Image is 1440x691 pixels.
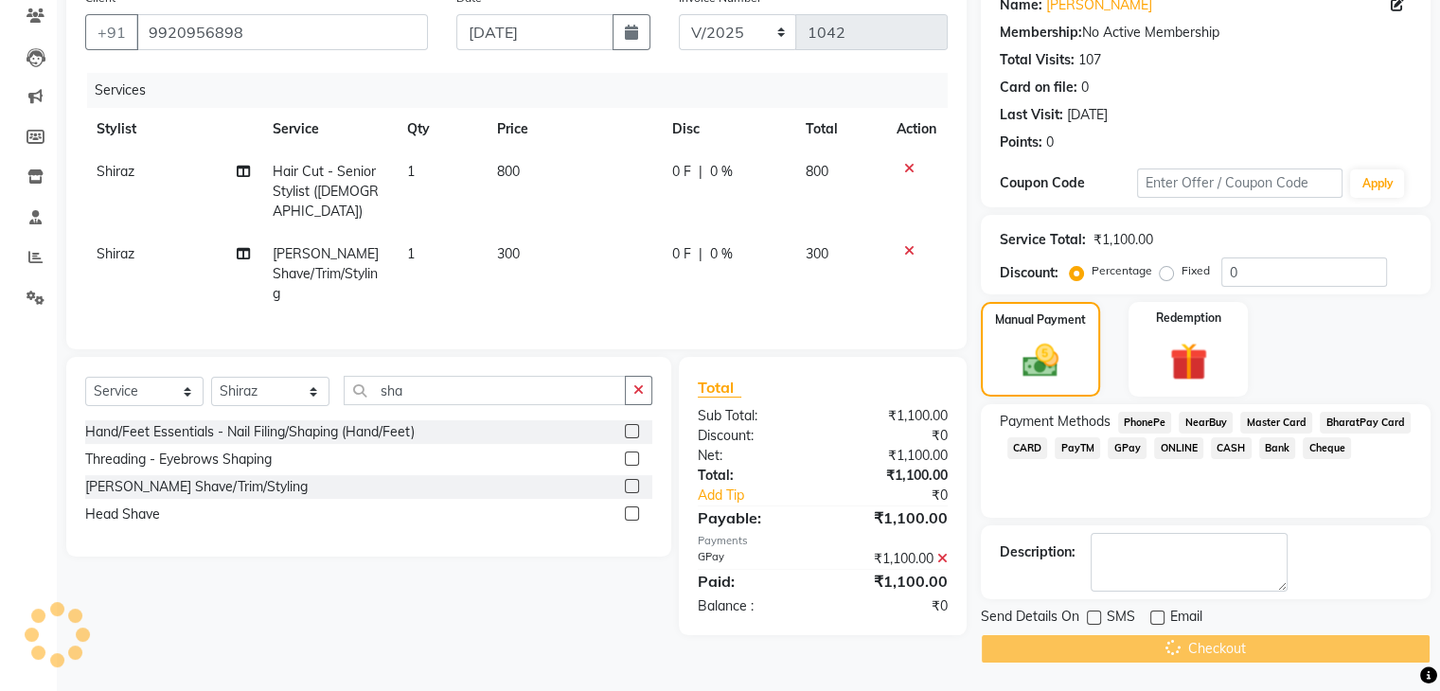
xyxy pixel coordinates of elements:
[407,245,415,262] span: 1
[1055,437,1100,459] span: PayTM
[710,162,733,182] span: 0 %
[1350,169,1404,198] button: Apply
[497,245,520,262] span: 300
[684,506,823,529] div: Payable:
[1137,168,1343,198] input: Enter Offer / Coupon Code
[1067,105,1108,125] div: [DATE]
[136,14,428,50] input: Search by Name/Mobile/Email/Code
[698,533,948,549] div: Payments
[1182,262,1210,279] label: Fixed
[1000,78,1077,97] div: Card on file:
[97,163,134,180] span: Shiraz
[1170,607,1202,630] span: Email
[85,450,272,470] div: Threading - Eyebrows Shaping
[87,73,962,108] div: Services
[1000,173,1137,193] div: Coupon Code
[261,108,396,151] th: Service
[845,486,961,505] div: ₹0
[1154,437,1203,459] span: ONLINE
[823,570,962,593] div: ₹1,100.00
[794,108,885,151] th: Total
[698,378,741,398] span: Total
[1211,437,1252,459] span: CASH
[273,245,379,302] span: [PERSON_NAME] Shave/Trim/Styling
[1000,230,1086,250] div: Service Total:
[85,14,138,50] button: +91
[995,311,1086,328] label: Manual Payment
[1107,607,1135,630] span: SMS
[806,163,828,180] span: 800
[699,162,702,182] span: |
[1108,437,1147,459] span: GPay
[407,163,415,180] span: 1
[823,406,962,426] div: ₹1,100.00
[1118,412,1172,434] span: PhonePe
[823,446,962,466] div: ₹1,100.00
[885,108,948,151] th: Action
[1092,262,1152,279] label: Percentage
[1093,230,1153,250] div: ₹1,100.00
[1156,310,1221,327] label: Redemption
[486,108,661,151] th: Price
[823,596,962,616] div: ₹0
[1011,340,1070,381] img: _cash.svg
[1320,412,1411,434] span: BharatPay Card
[684,426,823,446] div: Discount:
[1240,412,1312,434] span: Master Card
[273,163,379,220] span: Hair Cut - Senior Stylist ([DEMOGRAPHIC_DATA])
[661,108,794,151] th: Disc
[1078,50,1101,70] div: 107
[85,108,261,151] th: Stylist
[710,244,733,264] span: 0 %
[684,570,823,593] div: Paid:
[85,505,160,524] div: Head Shave
[823,549,962,569] div: ₹1,100.00
[85,477,308,497] div: [PERSON_NAME] Shave/Trim/Styling
[823,426,962,446] div: ₹0
[684,596,823,616] div: Balance :
[1158,338,1219,385] img: _gift.svg
[1046,133,1054,152] div: 0
[1179,412,1233,434] span: NearBuy
[396,108,486,151] th: Qty
[1000,50,1075,70] div: Total Visits:
[1000,542,1076,562] div: Description:
[1000,23,1082,43] div: Membership:
[823,506,962,529] div: ₹1,100.00
[1000,263,1058,283] div: Discount:
[684,486,845,505] a: Add Tip
[1007,437,1048,459] span: CARD
[344,376,626,405] input: Search or Scan
[684,446,823,466] div: Net:
[1303,437,1351,459] span: Cheque
[497,163,520,180] span: 800
[699,244,702,264] span: |
[684,549,823,569] div: GPay
[1000,412,1111,432] span: Payment Methods
[672,244,691,264] span: 0 F
[684,466,823,486] div: Total:
[1259,437,1296,459] span: Bank
[672,162,691,182] span: 0 F
[806,245,828,262] span: 300
[1000,105,1063,125] div: Last Visit:
[1000,23,1412,43] div: No Active Membership
[684,406,823,426] div: Sub Total:
[1000,133,1042,152] div: Points:
[823,466,962,486] div: ₹1,100.00
[981,607,1079,630] span: Send Details On
[1081,78,1089,97] div: 0
[97,245,134,262] span: Shiraz
[85,422,415,442] div: Hand/Feet Essentials - Nail Filing/Shaping (Hand/Feet)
